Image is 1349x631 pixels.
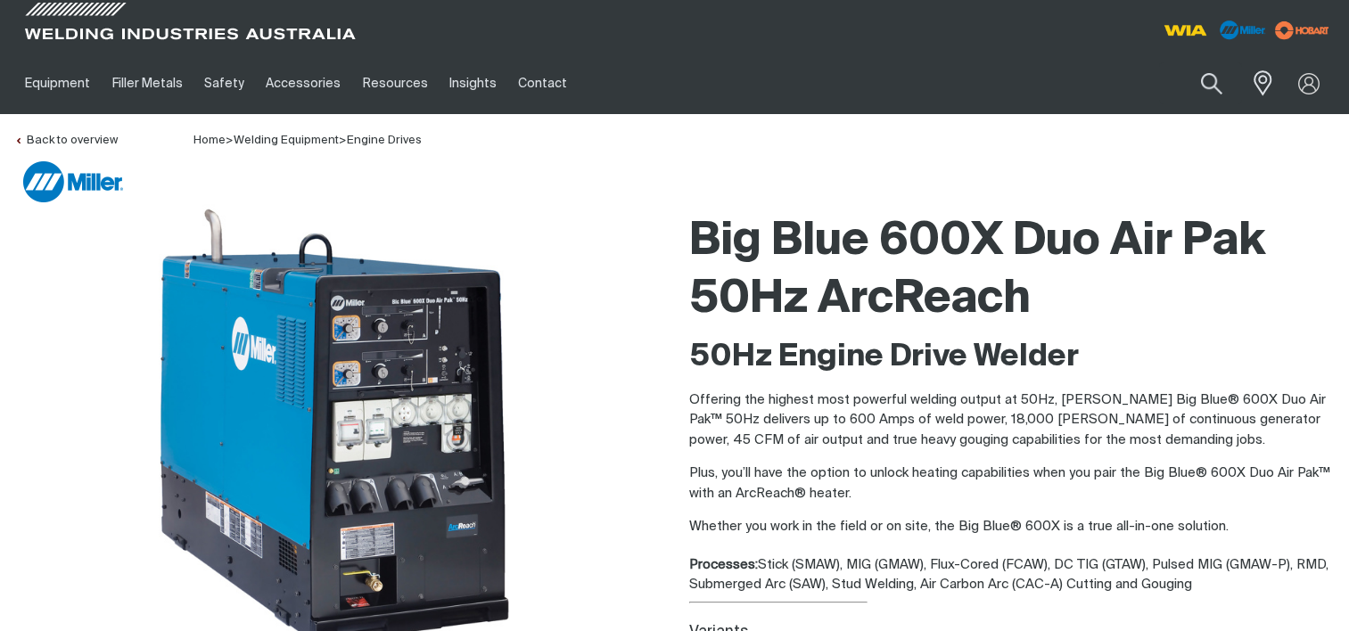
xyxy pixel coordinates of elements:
[689,555,1336,595] div: Stick (SMAW), MIG (GMAW), Flux-Cored (FCAW), DC TIG (GTAW), Pulsed MIG (GMAW-P), RMD, Submerged A...
[689,390,1336,451] p: Offering the highest most powerful welding output at 50Hz, [PERSON_NAME] Big Blue® 600X Duo Air P...
[193,53,255,114] a: Safety
[101,53,193,114] a: Filler Metals
[507,53,578,114] a: Contact
[193,135,226,146] a: Home
[255,53,351,114] a: Accessories
[226,135,234,146] span: >
[14,53,101,114] a: Equipment
[689,338,1336,377] h2: 50Hz Engine Drive Welder
[347,135,422,146] a: Engine Drives
[439,53,507,114] a: Insights
[689,463,1336,504] p: Plus, you’ll have the option to unlock heating capabilities when you pair the Big Blue® 600X Duo ...
[234,135,339,146] a: Welding Equipment
[352,53,439,114] a: Resources
[689,213,1336,329] h1: Big Blue 600X Duo Air Pak 50Hz ArcReach
[1181,62,1242,104] button: Search products
[689,558,758,571] strong: Processes:
[1270,17,1335,44] img: miller
[14,135,118,146] a: Back to overview of Engine Drive Welders
[339,135,347,146] span: >
[1159,62,1242,104] input: Product name or item number...
[14,53,1005,114] nav: Main
[689,517,1336,537] p: Whether you work in the field or on site, the Big Blue® 600X is a true all-in-one solution.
